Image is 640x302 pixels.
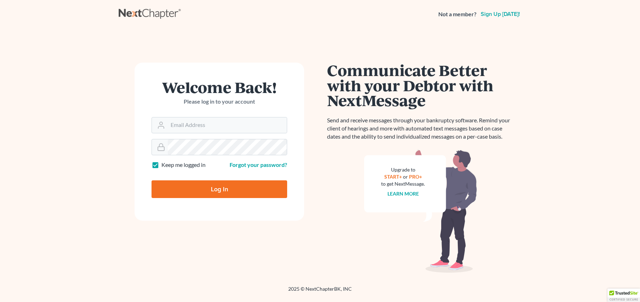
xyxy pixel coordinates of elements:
[381,180,425,187] div: to get NextMessage.
[152,180,287,198] input: Log In
[403,174,408,180] span: or
[381,166,425,173] div: Upgrade to
[438,10,476,18] strong: Not a member?
[119,285,521,298] div: 2025 © NextChapterBK, INC
[384,174,402,180] a: START+
[479,11,521,17] a: Sign up [DATE]!
[409,174,422,180] a: PRO+
[168,117,287,133] input: Email Address
[327,63,514,108] h1: Communicate Better with your Debtor with NextMessage
[152,98,287,106] p: Please log in to your account
[161,161,206,169] label: Keep me logged in
[387,191,419,197] a: Learn more
[327,116,514,141] p: Send and receive messages through your bankruptcy software. Remind your client of hearings and mo...
[230,161,287,168] a: Forgot your password?
[364,149,477,273] img: nextmessage_bg-59042aed3d76b12b5cd301f8e5b87938c9018125f34e5fa2b7a6b67550977c72.svg
[608,289,640,302] div: TrustedSite Certified
[152,80,287,95] h1: Welcome Back!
